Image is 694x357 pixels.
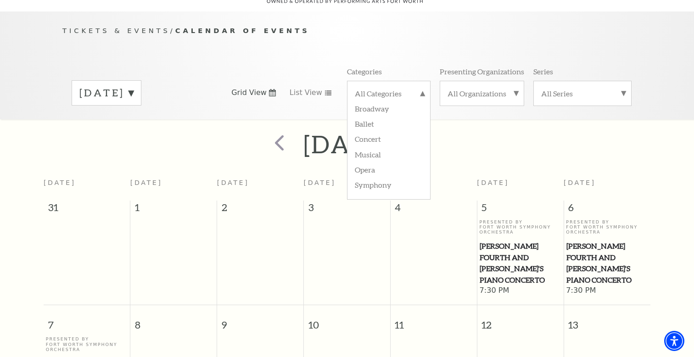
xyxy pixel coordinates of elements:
[440,67,524,76] p: Presenting Organizations
[355,162,423,177] label: Opera
[564,201,650,219] span: 6
[347,67,382,76] p: Categories
[355,116,423,131] label: Ballet
[62,27,170,34] span: Tickets & Events
[79,86,134,100] label: [DATE]
[480,240,560,286] span: [PERSON_NAME] Fourth and [PERSON_NAME]'s Piano Concerto
[304,179,336,186] span: [DATE]
[477,179,509,186] span: [DATE]
[448,89,516,98] label: All Organizations
[355,131,423,146] label: Concert
[44,179,76,186] span: [DATE]
[46,336,128,352] p: Presented By Fort Worth Symphony Orchestra
[541,89,624,98] label: All Series
[479,286,561,296] span: 7:30 PM
[533,67,553,76] p: Series
[304,305,390,337] span: 10
[130,179,162,186] span: [DATE]
[477,201,564,219] span: 5
[175,27,310,34] span: Calendar of Events
[391,201,477,219] span: 4
[664,331,684,351] div: Accessibility Menu
[355,89,423,100] label: All Categories
[479,219,561,235] p: Presented By Fort Worth Symphony Orchestra
[355,177,423,192] label: Symphony
[130,201,217,219] span: 1
[479,240,561,286] a: Brahms Fourth and Grieg's Piano Concerto
[231,88,267,98] span: Grid View
[391,305,477,337] span: 11
[130,305,217,337] span: 8
[44,201,130,219] span: 31
[566,240,648,286] a: Brahms Fourth and Grieg's Piano Concerto
[304,201,390,219] span: 3
[261,128,295,161] button: prev
[217,179,249,186] span: [DATE]
[477,305,564,337] span: 12
[303,129,390,159] h2: [DATE]
[290,88,322,98] span: List View
[62,25,632,37] p: /
[564,179,596,186] span: [DATE]
[566,219,648,235] p: Presented By Fort Worth Symphony Orchestra
[566,240,648,286] span: [PERSON_NAME] Fourth and [PERSON_NAME]'s Piano Concerto
[217,305,303,337] span: 9
[355,100,423,116] label: Broadway
[566,286,648,296] span: 7:30 PM
[44,305,130,337] span: 7
[564,305,650,337] span: 13
[217,201,303,219] span: 2
[355,146,423,162] label: Musical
